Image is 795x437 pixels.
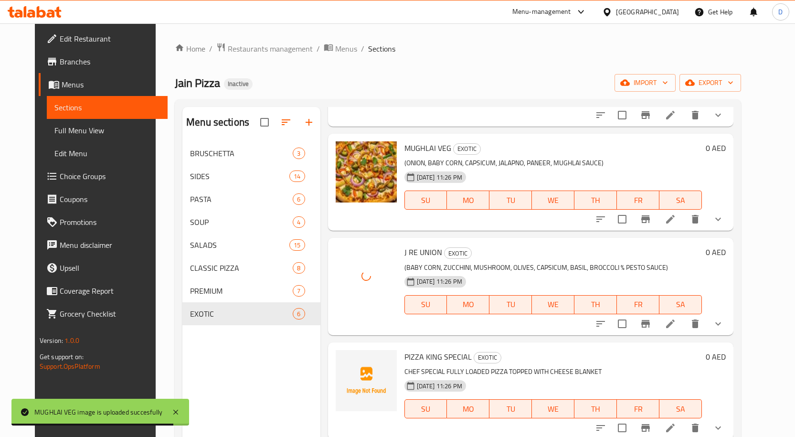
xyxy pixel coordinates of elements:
[512,6,571,18] div: Menu-management
[182,279,320,302] div: PREMIUM7
[186,115,249,129] h2: Menu sections
[254,112,275,132] span: Select all sections
[54,125,160,136] span: Full Menu View
[612,314,632,334] span: Select to update
[190,148,293,159] span: BRUSCHETTA
[615,74,676,92] button: import
[474,352,501,363] span: EXOTIC
[659,399,702,418] button: SA
[574,295,617,314] button: TH
[336,141,397,203] img: MUGHLAI VEG
[532,191,574,210] button: WE
[578,402,613,416] span: TH
[39,211,168,234] a: Promotions
[40,351,84,363] span: Get support on:
[493,298,528,311] span: TU
[707,312,730,335] button: show more
[617,191,659,210] button: FR
[182,142,320,165] div: BRUSCHETTA3
[60,262,160,274] span: Upsell
[60,193,160,205] span: Coupons
[659,295,702,314] button: SA
[578,298,613,311] span: TH
[589,104,612,127] button: sort-choices
[589,312,612,335] button: sort-choices
[451,298,486,311] span: MO
[368,43,395,54] span: Sections
[617,295,659,314] button: FR
[224,78,253,90] div: Inactive
[182,256,320,279] div: CLASSIC PIZZA8
[39,302,168,325] a: Grocery Checklist
[175,72,220,94] span: Jain Pizza
[634,312,657,335] button: Branch-specific-item
[687,77,733,89] span: export
[34,407,162,417] div: MUGHLAI VEG image is uploaded succesfully
[182,188,320,211] div: PASTA6
[190,193,293,205] span: PASTA
[60,216,160,228] span: Promotions
[684,104,707,127] button: delete
[39,73,168,96] a: Menus
[290,172,304,181] span: 14
[663,193,698,207] span: SA
[182,138,320,329] nav: Menu sections
[712,213,724,225] svg: Show Choices
[39,234,168,256] a: Menu disclaimer
[39,50,168,73] a: Branches
[40,360,100,373] a: Support.OpsPlatform
[404,191,447,210] button: SU
[64,334,79,347] span: 1.0.0
[489,191,532,210] button: TU
[293,149,304,158] span: 3
[536,402,571,416] span: WE
[707,208,730,231] button: show more
[404,366,702,378] p: CHEF SPECIAL FULLY LOADED PIZZA TOPPED WITH CHEESE BLANKET
[451,402,486,416] span: MO
[404,295,447,314] button: SU
[665,213,676,225] a: Edit menu item
[706,141,726,155] h6: 0 AED
[574,399,617,418] button: TH
[60,171,160,182] span: Choice Groups
[404,157,702,169] p: (ONION, BABY CORN, CAPSICUM, JALAPNO, PANEER, MUGHLAI SAUCE)
[317,43,320,54] li: /
[493,193,528,207] span: TU
[175,43,205,54] a: Home
[663,402,698,416] span: SA
[47,142,168,165] a: Edit Menu
[228,43,313,54] span: Restaurants management
[190,285,293,297] span: PREMIUM
[60,285,160,297] span: Coverage Report
[293,218,304,227] span: 4
[706,350,726,363] h6: 0 AED
[621,298,656,311] span: FR
[413,173,466,182] span: [DATE] 11:26 PM
[182,302,320,325] div: EXOTIC6
[224,80,253,88] span: Inactive
[54,102,160,113] span: Sections
[60,33,160,44] span: Edit Restaurant
[182,211,320,234] div: SOUP4
[190,171,289,182] span: SIDES
[451,193,486,207] span: MO
[190,216,293,228] span: SOUP
[54,148,160,159] span: Edit Menu
[175,43,741,55] nav: breadcrumb
[39,165,168,188] a: Choice Groups
[182,165,320,188] div: SIDES14
[679,74,741,92] button: export
[62,79,160,90] span: Menus
[612,105,632,125] span: Select to update
[617,399,659,418] button: FR
[290,241,304,250] span: 15
[707,104,730,127] button: show more
[404,141,451,155] span: MUGHLAI VEG
[190,308,293,320] span: EXOTIC
[60,308,160,320] span: Grocery Checklist
[474,352,501,363] div: EXOTIC
[209,43,212,54] li: /
[712,318,724,330] svg: Show Choices
[684,208,707,231] button: delete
